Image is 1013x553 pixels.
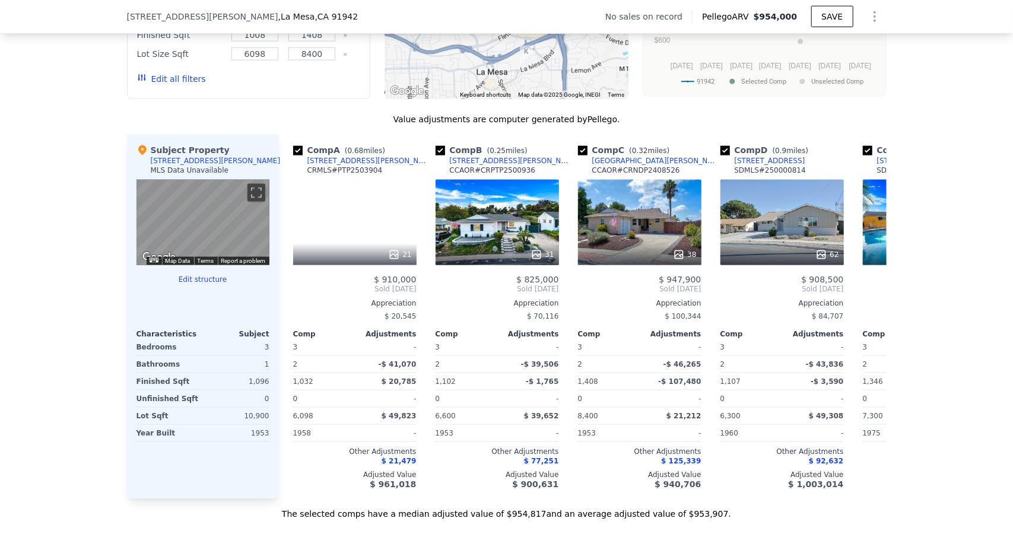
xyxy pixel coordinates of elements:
div: 1953 [205,425,269,441]
span: $ 49,823 [382,412,417,420]
div: MLS Data Unavailable [151,166,229,175]
div: Adjustments [640,329,701,339]
div: CCAOR # CRPTP2500936 [450,166,536,175]
div: Other Adjustments [578,447,701,456]
span: [STREET_ADDRESS][PERSON_NAME] [127,11,278,23]
span: $ 825,000 [516,275,558,284]
span: $ 49,308 [809,412,844,420]
div: - [357,425,417,441]
span: $ 21,212 [666,412,701,420]
div: Comp E [863,144,959,156]
text: [DATE] [730,62,752,70]
div: 2 [578,356,637,373]
a: Terms (opens in new tab) [198,258,214,264]
div: Adjusted Value [436,471,559,480]
div: Comp A [293,144,390,156]
div: - [785,425,844,441]
div: 21 [388,249,411,260]
button: Edit all filters [137,73,206,85]
div: 3 [205,339,269,355]
div: - [500,390,559,407]
div: [STREET_ADDRESS][PERSON_NAME] [877,156,1001,166]
span: 0.32 [632,147,648,155]
button: Keyboard shortcuts [150,258,158,263]
button: Toggle fullscreen view [247,184,265,202]
span: $ 940,706 [655,480,701,490]
div: 0 [205,390,269,407]
span: 7,300 [863,412,883,420]
span: 3 [293,343,298,351]
div: CCAOR # CRNDP2408526 [592,166,680,175]
div: 38 [673,249,696,260]
button: Map Data [166,257,190,265]
span: -$ 1,765 [526,377,558,386]
span: $954,000 [754,12,798,21]
span: 0 [720,395,725,403]
div: Appreciation [720,298,844,308]
span: ( miles) [624,147,674,155]
div: [STREET_ADDRESS] [735,156,805,166]
a: [STREET_ADDRESS][PERSON_NAME] [436,156,573,166]
span: 0.25 [490,147,506,155]
span: , CA 91942 [315,12,358,21]
div: [GEOGRAPHIC_DATA][PERSON_NAME] [592,156,716,166]
div: Other Adjustments [436,447,559,456]
div: 2 [293,356,353,373]
span: $ 910,000 [374,275,416,284]
div: 62 [815,249,839,260]
div: Finished Sqft [136,373,201,390]
span: ( miles) [768,147,813,155]
div: Other Adjustments [863,447,986,456]
div: 2 [436,356,495,373]
div: Appreciation [436,298,559,308]
span: -$ 107,480 [658,377,701,386]
div: Bedrooms [136,339,201,355]
span: 1,102 [436,377,456,386]
a: [GEOGRAPHIC_DATA][PERSON_NAME] [578,156,716,166]
div: Comp B [436,144,532,156]
div: Value adjustments are computer generated by Pellego . [127,113,887,125]
div: Comp [293,329,355,339]
div: 31 [531,249,554,260]
div: Adjustments [497,329,559,339]
div: 1953 [436,425,495,441]
span: ( miles) [482,147,532,155]
div: Appreciation [578,298,701,308]
div: 2 [720,356,780,373]
div: 1960 [720,425,780,441]
span: 3 [578,343,583,351]
span: $ 77,251 [524,457,559,465]
span: Sold [DATE] [720,284,844,294]
div: No sales on record [605,11,692,23]
div: Adjusted Value [720,471,844,480]
div: Adjusted Value [293,471,417,480]
span: $ 900,631 [512,480,558,490]
text: $600 [654,36,670,45]
div: Comp C [578,144,675,156]
div: - [642,425,701,441]
span: $ 947,900 [659,275,701,284]
div: - [357,390,417,407]
span: 1,032 [293,377,313,386]
div: Adjusted Value [863,471,986,480]
span: 0.68 [348,147,364,155]
div: Comp [863,329,925,339]
button: Show Options [863,5,887,28]
span: $ 20,785 [382,377,417,386]
span: $ 21,479 [382,457,417,465]
div: 1953 [578,425,637,441]
span: 1,408 [578,377,598,386]
a: Report a problem [221,258,266,264]
span: $ 125,339 [661,457,701,465]
div: Appreciation [863,298,986,308]
span: -$ 39,506 [521,360,559,368]
div: Subject [203,329,269,339]
div: Lot Sqft [136,408,201,424]
text: [DATE] [818,62,841,70]
span: $ 84,707 [812,312,843,320]
div: Adjustments [782,329,844,339]
span: 6,600 [436,412,456,420]
div: [STREET_ADDRESS][PERSON_NAME] [450,156,573,166]
text: Selected Comp [741,78,786,85]
div: Bathrooms [136,356,201,373]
